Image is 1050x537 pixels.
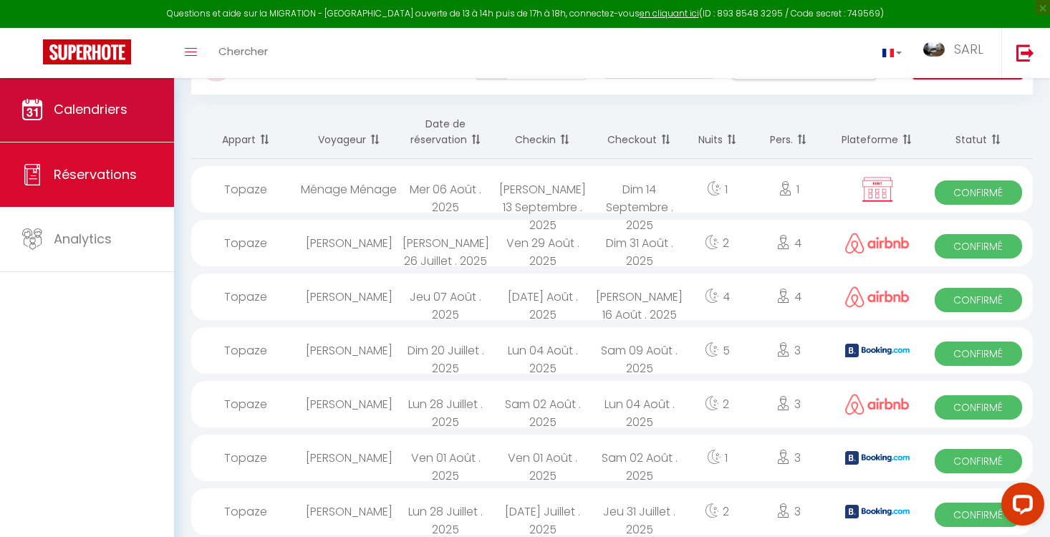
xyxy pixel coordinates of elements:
span: Chercher [218,44,268,59]
th: Sort by checkin [494,105,591,159]
th: Sort by rentals [191,105,301,159]
span: SARL [954,40,983,58]
a: Chercher [208,28,279,78]
th: Sort by people [747,105,832,159]
img: Super Booking [43,39,131,64]
img: logout [1016,44,1034,62]
th: Sort by nights [688,105,746,159]
span: Analytics [54,230,112,248]
th: Sort by status [923,105,1033,159]
th: Sort by booking date [398,105,494,159]
th: Sort by channel [831,105,923,159]
a: ... SARL [912,28,1001,78]
th: Sort by checkout [591,105,688,159]
span: Réservations [54,165,137,183]
a: en cliquant ici [640,7,699,19]
img: ... [923,42,945,57]
th: Sort by guest [301,105,398,159]
span: Calendriers [54,100,127,118]
iframe: LiveChat chat widget [990,477,1050,537]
